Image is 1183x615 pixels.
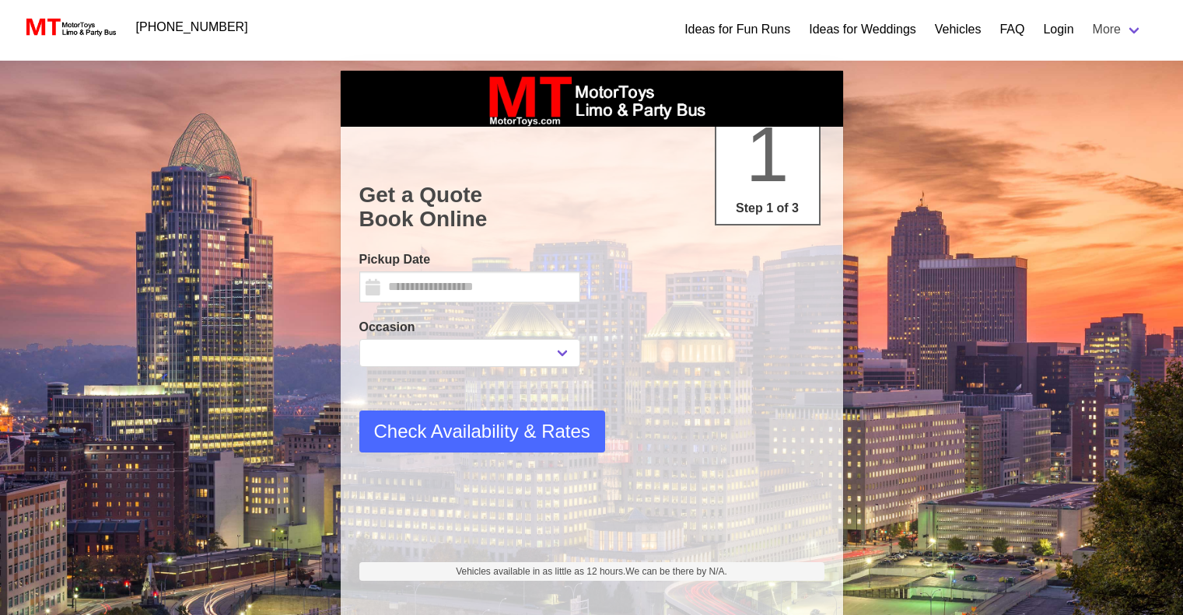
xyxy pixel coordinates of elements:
[1043,20,1073,39] a: Login
[359,183,824,232] h1: Get a Quote Book Online
[935,20,982,39] a: Vehicles
[359,250,580,269] label: Pickup Date
[359,318,580,337] label: Occasion
[809,20,916,39] a: Ideas for Weddings
[374,418,590,446] span: Check Availability & Rates
[22,16,117,38] img: MotorToys Logo
[684,20,790,39] a: Ideas for Fun Runs
[475,71,709,127] img: box_logo_brand.jpeg
[127,12,257,43] a: [PHONE_NUMBER]
[359,411,605,453] button: Check Availability & Rates
[456,564,727,578] span: Vehicles available in as little as 12 hours.
[625,566,727,577] span: We can be there by N/A.
[746,110,789,197] span: 1
[1083,14,1152,45] a: More
[723,199,813,218] p: Step 1 of 3
[999,20,1024,39] a: FAQ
